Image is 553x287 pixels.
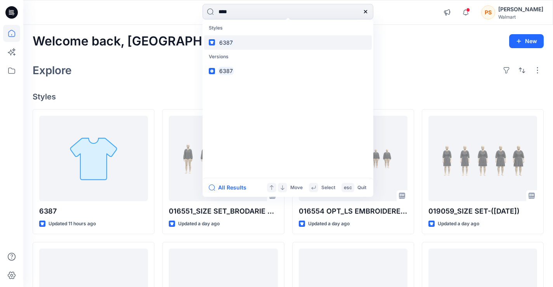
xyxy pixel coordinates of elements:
p: Updated 11 hours ago [49,220,96,228]
p: Move [290,184,303,192]
div: [PERSON_NAME] [498,5,543,14]
p: Select [321,184,335,192]
h2: Explore [33,64,72,77]
a: 016551_SIZE SET_BRODARIE ANGALIS BLOUSE-14-08-2025 [169,116,277,201]
button: New [509,34,544,48]
p: 016551_SIZE SET_BRODARIE ANGALIS BLOUSE-14-08-2025 [169,206,277,217]
h4: Styles [33,92,544,101]
div: PS [481,5,495,19]
mark: 6387 [218,66,234,75]
a: 019059_SIZE SET-(26-07-25) [428,116,537,201]
a: 6387 [204,64,372,78]
div: Walmart [498,14,543,20]
p: Updated a day ago [308,220,350,228]
mark: 6387 [218,38,234,47]
a: 6387 [39,116,148,201]
p: Styles [204,21,372,35]
p: Updated a day ago [438,220,479,228]
p: 6387 [39,206,148,217]
p: Updated a day ago [178,220,220,228]
p: 016554 OPT_LS EMBROIDERED YOKE BLOUSE [DATE] [299,206,407,217]
button: All Results [209,183,251,192]
a: 6387 [204,35,372,50]
p: Versions [204,50,372,64]
p: esc [344,184,352,192]
p: 019059_SIZE SET-([DATE]) [428,206,537,217]
p: Quit [357,184,366,192]
h2: Welcome back, [GEOGRAPHIC_DATA] [33,34,258,49]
